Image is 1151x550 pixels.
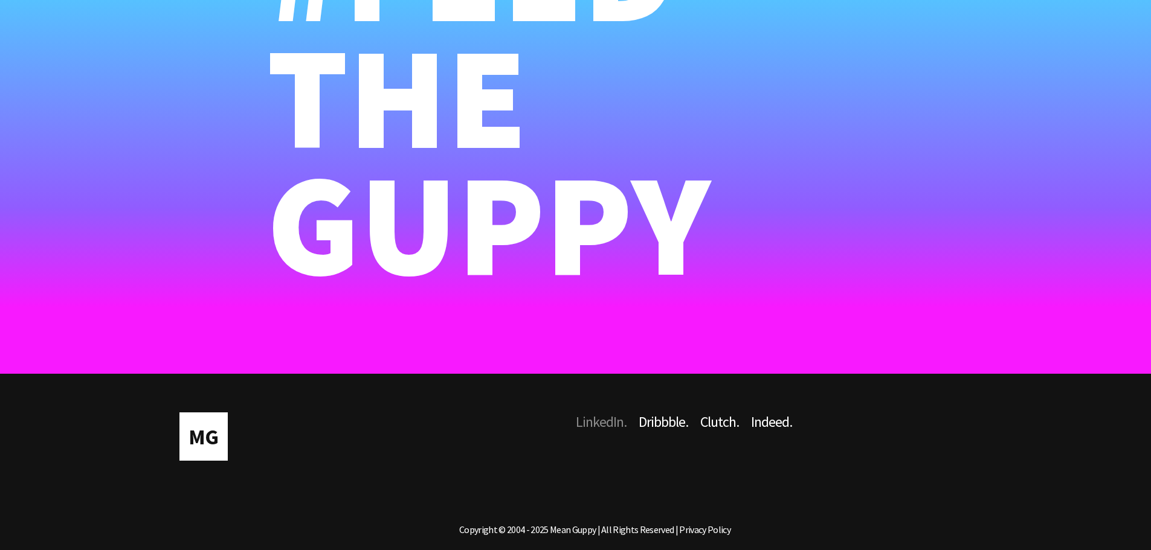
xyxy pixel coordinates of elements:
[639,412,700,473] a: Dribbble.
[179,412,576,461] a: MEANGUPPY
[189,423,218,450] div: M G
[576,412,639,473] a: LinkedIn.
[679,523,730,536] a: Privacy Policy
[700,412,751,473] a: Clutch.
[39,523,1151,536] p: Copyright © 2004 - 2025 Mean Guppy | All Rights Reserved |
[751,412,804,473] a: Indeed.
